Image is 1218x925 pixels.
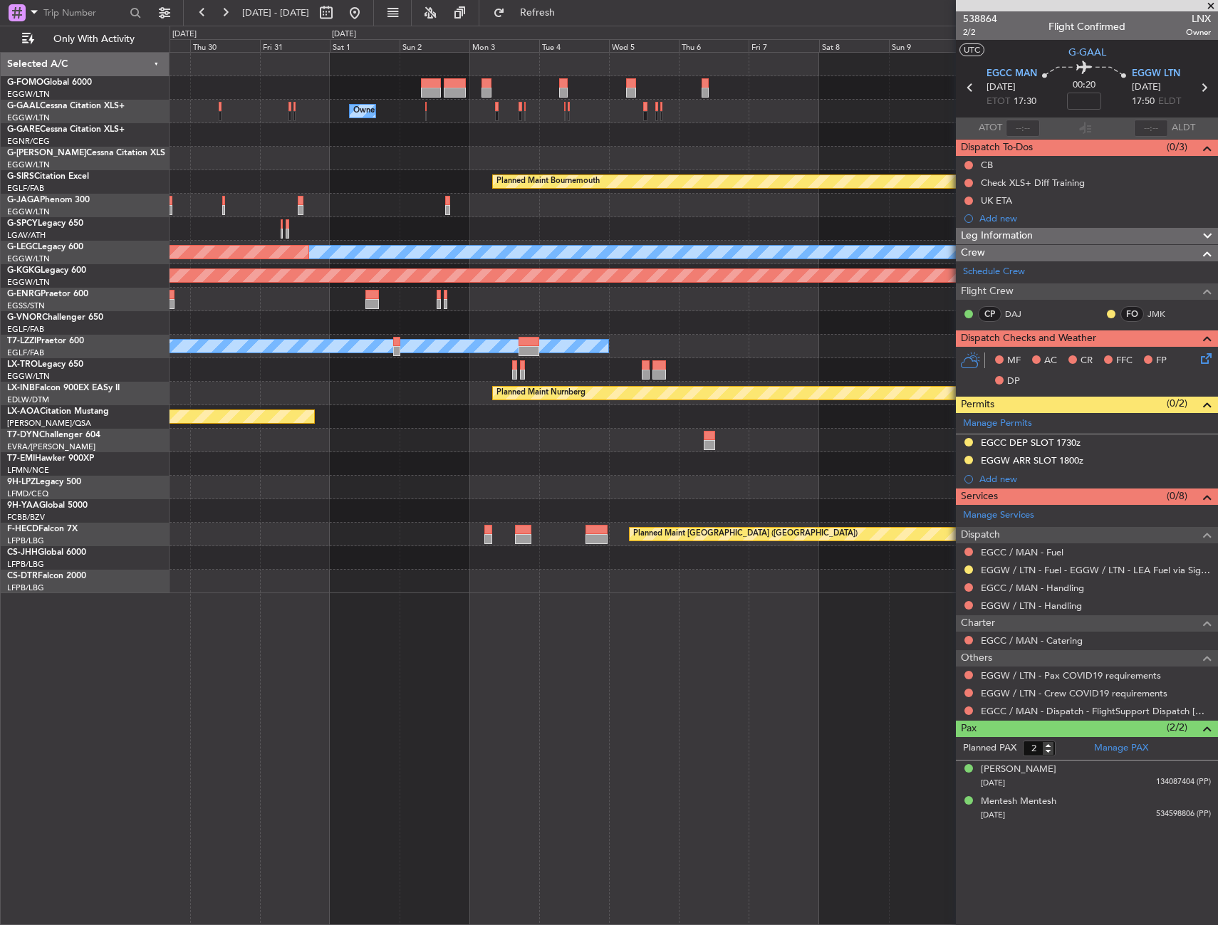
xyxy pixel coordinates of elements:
span: CS-DTR [7,572,38,580]
span: Crew [961,245,985,261]
span: EGGW LTN [1132,67,1180,81]
a: EGLF/FAB [7,183,44,194]
a: G-GAALCessna Citation XLS+ [7,102,125,110]
a: EGLF/FAB [7,347,44,358]
a: G-SIRSCitation Excel [7,172,89,181]
span: 2/2 [963,26,997,38]
span: Pax [961,721,977,737]
span: 9H-LPZ [7,478,36,486]
span: ELDT [1158,95,1181,109]
div: Flight Confirmed [1048,19,1125,34]
span: G-ENRG [7,290,41,298]
input: --:-- [1006,120,1040,137]
a: EGGW / LTN - Fuel - EGGW / LTN - LEA Fuel via Signature in EGGW [981,564,1211,576]
a: EGCC / MAN - Dispatch - FlightSupport Dispatch [GEOGRAPHIC_DATA] [981,705,1211,717]
a: CS-DTRFalcon 2000 [7,572,86,580]
span: LX-INB [7,384,35,392]
a: EGSS/STN [7,301,45,311]
span: T7-EMI [7,454,35,463]
div: Planned Maint Bournemouth [496,171,600,192]
a: LX-AOACitation Mustang [7,407,109,416]
div: [DATE] [332,28,356,41]
a: T7-DYNChallenger 604 [7,431,100,439]
div: EGGW ARR SLOT 1800z [981,454,1083,466]
a: CS-JHHGlobal 6000 [7,548,86,557]
span: 17:30 [1014,95,1036,109]
a: G-JAGAPhenom 300 [7,196,90,204]
span: FP [1156,354,1167,368]
span: LX-TRO [7,360,38,369]
span: LNX [1186,11,1211,26]
span: 534598806 (PP) [1156,808,1211,820]
a: G-KGKGLegacy 600 [7,266,86,275]
span: (0/8) [1167,488,1187,503]
div: Planned Maint Nurnberg [496,382,585,404]
a: EGGW/LTN [7,371,50,382]
a: LFPB/LBG [7,559,44,570]
span: 00:20 [1073,78,1095,93]
a: 9H-YAAGlobal 5000 [7,501,88,510]
div: Sat 1 [330,39,400,52]
span: (0/2) [1167,396,1187,411]
span: Dispatch To-Dos [961,140,1033,156]
a: EGGW / LTN - Handling [981,600,1082,612]
label: Planned PAX [963,741,1016,756]
div: Tue 4 [539,39,609,52]
span: [DATE] [987,80,1016,95]
span: G-GAAL [7,102,40,110]
a: LFMN/NCE [7,465,49,476]
a: LFPB/LBG [7,582,44,593]
div: Sat 8 [819,39,889,52]
a: EGCC / MAN - Handling [981,582,1084,594]
a: F-HECDFalcon 7X [7,525,78,533]
span: Charter [961,615,995,632]
span: Permits [961,397,994,413]
a: EGGW/LTN [7,89,50,100]
a: EGGW/LTN [7,277,50,288]
span: 9H-YAA [7,501,39,510]
span: Owner [1186,26,1211,38]
span: T7-DYN [7,431,39,439]
a: JMK [1147,308,1180,320]
div: Mentesh Mentesh [981,795,1056,809]
span: ETOT [987,95,1010,109]
a: EGGW/LTN [7,113,50,123]
a: G-VNORChallenger 650 [7,313,103,322]
div: Thu 30 [190,39,260,52]
div: Owner [353,100,378,122]
a: EGCC / MAN - Fuel [981,546,1063,558]
a: EGGW/LTN [7,207,50,217]
a: EGGW/LTN [7,160,50,170]
span: Others [961,650,992,667]
a: EGCC / MAN - Catering [981,634,1083,647]
div: CP [978,306,1001,322]
div: [DATE] [172,28,197,41]
a: G-SPCYLegacy 650 [7,219,83,228]
span: G-JAGA [7,196,40,204]
span: DP [1007,375,1020,389]
span: [DATE] [981,810,1005,820]
a: LX-TROLegacy 650 [7,360,83,369]
a: [PERSON_NAME]/QSA [7,418,91,429]
span: T7-LZZI [7,337,36,345]
div: Add new [979,473,1211,485]
span: F-HECD [7,525,38,533]
div: Mon 3 [469,39,539,52]
a: G-FOMOGlobal 6000 [7,78,92,87]
span: [DATE] [981,778,1005,788]
span: G-GAAL [1068,45,1106,60]
a: G-[PERSON_NAME]Cessna Citation XLS [7,149,165,157]
span: CR [1081,354,1093,368]
a: Manage PAX [1094,741,1148,756]
span: G-LEGC [7,243,38,251]
span: Dispatch Checks and Weather [961,330,1096,347]
span: G-KGKG [7,266,41,275]
span: G-SIRS [7,172,34,181]
span: 134087404 (PP) [1156,776,1211,788]
span: 17:50 [1132,95,1155,109]
div: Fri 7 [749,39,818,52]
span: G-FOMO [7,78,43,87]
a: DAJ [1005,308,1037,320]
input: Trip Number [43,2,125,23]
span: (0/3) [1167,140,1187,155]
